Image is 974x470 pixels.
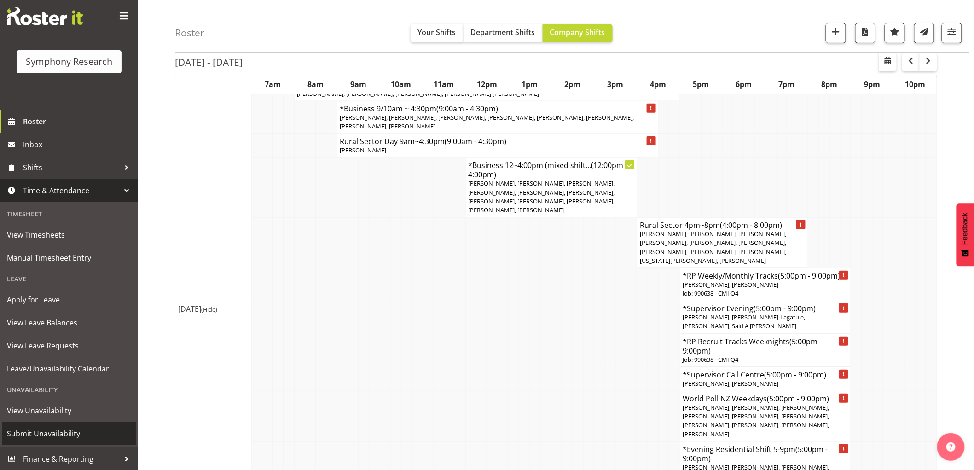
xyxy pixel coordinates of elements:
[7,228,131,242] span: View Timesheets
[680,74,723,95] th: 5pm
[7,339,131,353] span: View Leave Requests
[723,74,765,95] th: 6pm
[765,74,808,95] th: 7pm
[851,74,894,95] th: 9pm
[469,179,615,214] span: [PERSON_NAME], [PERSON_NAME], [PERSON_NAME], [PERSON_NAME], [PERSON_NAME], [PERSON_NAME], [PERSON...
[764,370,826,380] span: (5:00pm - 9:00pm)
[778,271,840,281] span: (5:00pm - 9:00pm)
[808,74,851,95] th: 8pm
[7,7,83,25] img: Rosterit website logo
[2,334,136,357] a: View Leave Requests
[7,427,131,441] span: Submit Unavailability
[767,394,829,404] span: (5:00pm - 9:00pm)
[26,55,112,69] div: Symphony Research
[2,204,136,223] div: Timesheet
[683,271,848,280] h4: *RP Weekly/Monthly Tracks
[2,269,136,288] div: Leave
[683,355,848,364] p: Job: 990638 - CMI Q4
[961,213,969,245] span: Feedback
[418,27,456,37] span: Your Shifts
[683,304,848,313] h4: *Supervisor Evening
[7,251,131,265] span: Manual Timesheet Entry
[683,280,778,289] span: [PERSON_NAME], [PERSON_NAME]
[251,74,294,95] th: 7am
[445,136,507,146] span: (9:00am - 4:30pm)
[683,394,848,403] h4: World Poll NZ Weekdays
[175,56,243,68] h2: [DATE] - [DATE]
[2,223,136,246] a: View Timesheets
[640,220,805,230] h4: Rural Sector 4pm~8pm
[946,442,956,452] img: help-xxl-2.png
[380,74,423,95] th: 10am
[340,104,655,113] h4: *Business 9/10am ~ 4:30pm
[543,24,613,42] button: Company Shifts
[23,161,120,174] span: Shifts
[957,203,974,266] button: Feedback - Show survey
[683,289,848,298] p: Job: 990638 - CMI Q4
[7,293,131,307] span: Apply for Leave
[2,311,136,334] a: View Leave Balances
[942,23,962,43] button: Filter Shifts
[2,422,136,445] a: Submit Unavailability
[640,230,786,265] span: [PERSON_NAME], [PERSON_NAME], [PERSON_NAME], [PERSON_NAME], [PERSON_NAME], [PERSON_NAME], [PERSON...
[683,403,829,438] span: [PERSON_NAME], [PERSON_NAME], [PERSON_NAME], [PERSON_NAME], [PERSON_NAME], [PERSON_NAME], [PERSON...
[683,337,848,355] h4: *RP Recruit Tracks Weeknights
[2,399,136,422] a: View Unavailability
[464,24,543,42] button: Department Shifts
[340,137,655,146] h4: Rural Sector Day 9am~4:30pm
[855,23,875,43] button: Download a PDF of the roster according to the set date range.
[2,288,136,311] a: Apply for Leave
[754,303,816,313] span: (5:00pm - 9:00pm)
[471,27,535,37] span: Department Shifts
[411,24,464,42] button: Your Shifts
[720,220,782,230] span: (4:00pm - 8:00pm)
[508,74,551,95] th: 1pm
[23,115,133,128] span: Roster
[683,313,805,330] span: [PERSON_NAME], [PERSON_NAME]-Lagatule, [PERSON_NAME], Said A [PERSON_NAME]
[894,74,937,95] th: 10pm
[297,89,539,98] span: [PERSON_NAME], [PERSON_NAME], [PERSON_NAME], [PERSON_NAME] [PERSON_NAME]
[201,305,217,313] span: (Hide)
[423,74,465,95] th: 11am
[879,53,897,71] button: Select a specific date within the roster.
[340,113,634,130] span: [PERSON_NAME], [PERSON_NAME], [PERSON_NAME], [PERSON_NAME], [PERSON_NAME], [PERSON_NAME], [PERSON...
[469,161,634,179] h4: *Business 12~4:00pm (mixed shift...
[914,23,934,43] button: Send a list of all shifts for the selected filtered period to all rostered employees.
[826,23,846,43] button: Add a new shift
[340,146,387,154] span: [PERSON_NAME]
[551,74,594,95] th: 2pm
[175,28,204,38] h4: Roster
[550,27,605,37] span: Company Shifts
[7,362,131,376] span: Leave/Unavailability Calendar
[437,104,499,114] span: (9:00am - 4:30pm)
[23,184,120,197] span: Time & Attendance
[683,379,778,388] span: [PERSON_NAME], [PERSON_NAME]
[469,160,628,180] span: (12:00pm - 4:00pm)
[683,445,848,463] h4: *Evening Residential Shift 5-9pm
[2,357,136,380] a: Leave/Unavailability Calendar
[594,74,637,95] th: 3pm
[337,74,380,95] th: 9am
[2,246,136,269] a: Manual Timesheet Entry
[465,74,508,95] th: 12pm
[885,23,905,43] button: Highlight an important date within the roster.
[23,452,120,466] span: Finance & Reporting
[294,74,337,95] th: 8am
[683,337,822,356] span: (5:00pm - 9:00pm)
[683,370,848,379] h4: *Supervisor Call Centre
[2,380,136,399] div: Unavailability
[637,74,680,95] th: 4pm
[23,138,133,151] span: Inbox
[683,444,828,464] span: (5:00pm - 9:00pm)
[7,316,131,330] span: View Leave Balances
[7,404,131,418] span: View Unavailability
